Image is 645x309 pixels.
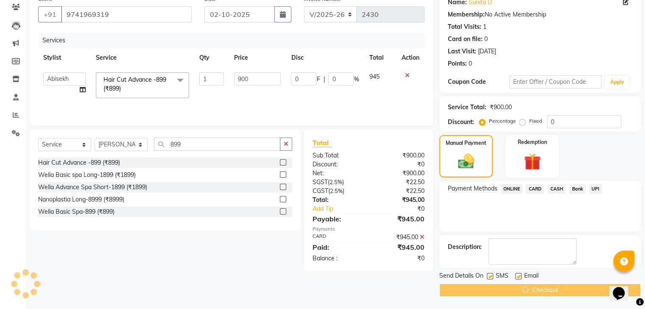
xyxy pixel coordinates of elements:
span: CASH [547,184,566,194]
button: +91 [38,6,62,22]
div: Membership: [448,10,485,19]
span: Bank [569,184,586,194]
div: ₹900.00 [490,103,512,112]
label: Redemption [518,138,547,146]
div: ₹0 [369,254,431,263]
span: F [316,75,320,84]
div: Sub Total: [306,151,369,160]
div: 1 [483,22,486,31]
div: ₹0 [369,160,431,169]
span: Email [524,271,539,282]
div: Net: [306,169,369,178]
span: SMS [496,271,508,282]
div: ₹945.00 [369,242,431,252]
th: Disc [286,48,364,67]
div: Points: [448,59,467,68]
div: Wella Basic Spa-899 (₹899) [38,207,114,216]
div: Total Visits: [448,22,481,31]
span: CARD [526,184,544,194]
span: CGST [313,187,328,195]
th: Stylist [38,48,91,67]
div: ₹945.00 [369,233,431,242]
div: ₹945.00 [369,214,431,224]
div: ₹22.50 [369,187,431,196]
input: Enter Offer / Coupon Code [509,75,602,88]
div: Card on file: [448,35,483,44]
th: Total [364,48,396,67]
div: Discount: [448,118,474,127]
div: [DATE] [478,47,496,56]
div: Discount: [306,160,369,169]
label: Fixed [529,117,542,125]
span: 945 [369,73,379,80]
div: Payable: [306,214,369,224]
div: Services [39,33,431,48]
span: ONLINE [501,184,523,194]
span: Payment Methods [448,184,497,193]
div: Hair Cut Advance -899 (₹899) [38,158,120,167]
div: ₹900.00 [369,151,431,160]
span: Send Details On [439,271,483,282]
th: Qty [194,48,229,67]
div: 0 [469,59,472,68]
div: Last Visit: [448,47,476,56]
span: Total [313,138,332,147]
div: ( ) [306,187,369,196]
input: Search or Scan [154,138,280,151]
div: Coupon Code [448,77,509,86]
div: CARD [306,233,369,242]
div: Paid: [306,242,369,252]
span: 2.5% [329,179,342,185]
div: 0 [484,35,488,44]
div: Description: [448,243,482,251]
div: Nanoplastia Long-8999 (₹8999) [38,195,124,204]
span: SGST [313,178,328,186]
span: UPI [589,184,602,194]
div: ₹22.50 [369,178,431,187]
div: Payments [313,226,424,233]
span: 2.5% [330,188,343,194]
div: Balance : [306,254,369,263]
th: Service [91,48,194,67]
span: Hair Cut Advance -899 (₹899) [103,76,166,92]
img: _cash.svg [453,152,479,171]
span: | [323,75,325,84]
div: Wella Advance Spa Short-1899 (₹1899) [38,183,147,192]
img: _gift.svg [519,151,546,172]
label: Manual Payment [446,139,486,147]
div: No Active Membership [448,10,632,19]
button: Apply [605,76,629,88]
div: ₹900.00 [369,169,431,178]
label: Percentage [489,117,516,125]
a: x [121,85,125,92]
input: Search by Name/Mobile/Email/Code [61,6,192,22]
span: % [354,75,359,84]
div: ( ) [306,178,369,187]
th: Price [229,48,286,67]
div: Wella Basic spa Long-1899 (₹1899) [38,171,136,179]
div: Service Total: [448,103,486,112]
a: Add Tip [306,204,379,213]
iframe: chat widget [609,275,637,301]
th: Action [396,48,424,67]
div: ₹0 [379,204,430,213]
div: ₹945.00 [369,196,431,204]
div: Total: [306,196,369,204]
